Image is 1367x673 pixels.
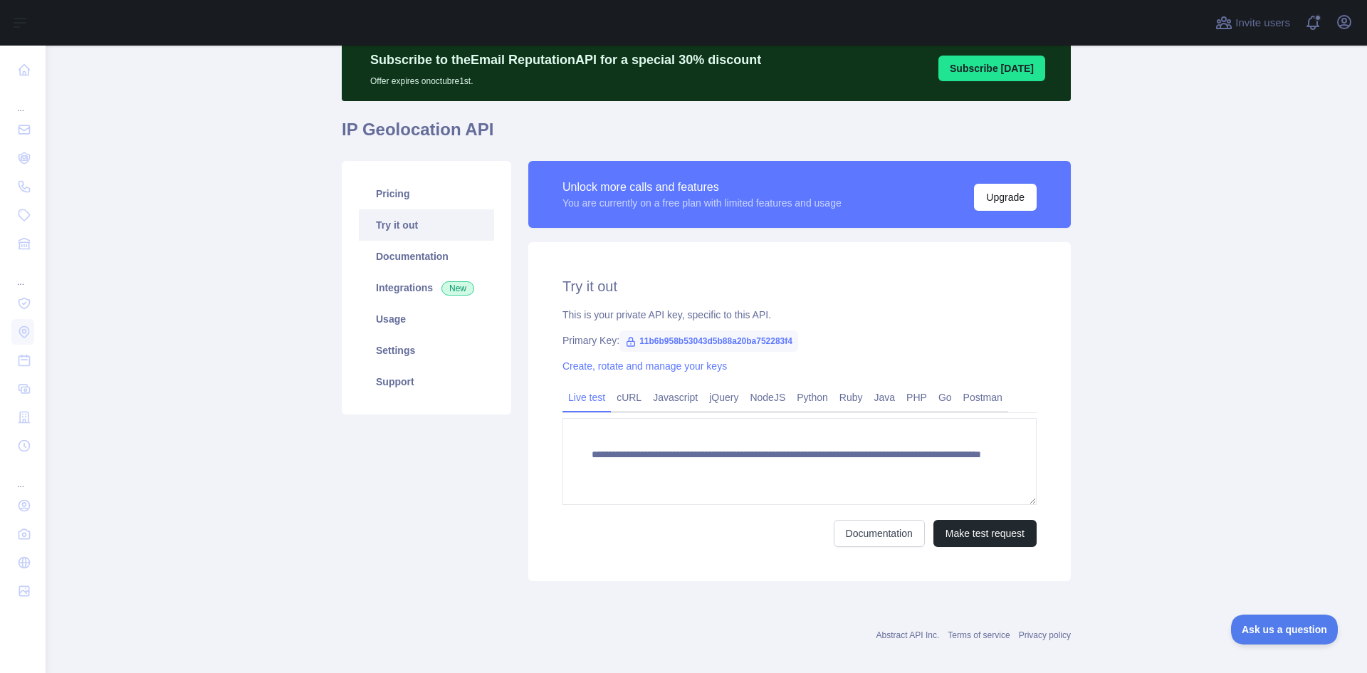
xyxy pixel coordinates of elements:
[359,178,494,209] a: Pricing
[958,386,1008,409] a: Postman
[933,386,958,409] a: Go
[1213,11,1293,34] button: Invite users
[876,630,940,640] a: Abstract API Inc.
[834,520,925,547] a: Documentation
[342,118,1071,152] h1: IP Geolocation API
[441,281,474,296] span: New
[562,333,1037,348] div: Primary Key:
[1231,615,1339,645] iframe: Toggle Customer Support
[901,386,933,409] a: PHP
[562,196,842,210] div: You are currently on a free plan with limited features and usage
[359,303,494,335] a: Usage
[974,184,1037,211] button: Upgrade
[11,85,34,114] div: ...
[562,308,1037,322] div: This is your private API key, specific to this API.
[619,330,798,352] span: 11b6b958b53043d5b88a20ba752283f4
[744,386,791,409] a: NodeJS
[562,360,727,372] a: Create, rotate and manage your keys
[359,366,494,397] a: Support
[562,386,611,409] a: Live test
[938,56,1045,81] button: Subscribe [DATE]
[11,461,34,490] div: ...
[562,179,842,196] div: Unlock more calls and features
[933,520,1037,547] button: Make test request
[370,50,761,70] p: Subscribe to the Email Reputation API for a special 30 % discount
[370,70,761,87] p: Offer expires on octubre 1st.
[1235,15,1290,31] span: Invite users
[611,386,647,409] a: cURL
[562,276,1037,296] h2: Try it out
[359,272,494,303] a: Integrations New
[791,386,834,409] a: Python
[359,241,494,272] a: Documentation
[11,259,34,288] div: ...
[359,335,494,366] a: Settings
[1019,630,1071,640] a: Privacy policy
[647,386,703,409] a: Javascript
[948,630,1010,640] a: Terms of service
[703,386,744,409] a: jQuery
[359,209,494,241] a: Try it out
[869,386,901,409] a: Java
[834,386,869,409] a: Ruby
